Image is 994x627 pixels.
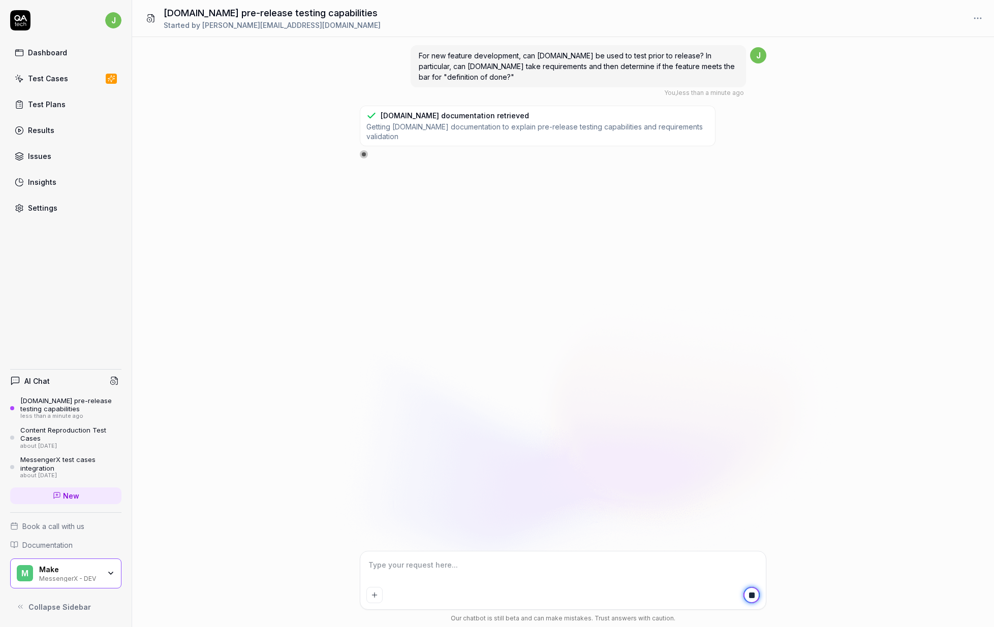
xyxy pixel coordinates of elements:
a: Issues [10,146,121,166]
a: MessengerX test cases integrationabout [DATE] [10,455,121,479]
div: Content Reproduction Test Cases [20,426,121,443]
div: Test Cases [28,73,68,84]
h4: AI Chat [24,376,50,386]
div: , less than a minute ago [664,88,744,97]
span: j [105,12,121,28]
div: Started by [164,20,381,30]
div: MessengerX test cases integration [20,455,121,472]
a: Insights [10,172,121,192]
a: Test Cases [10,69,121,88]
div: Our chatbot is still beta and can make mistakes. Trust answers with caution. [360,614,766,623]
span: j [750,47,766,63]
div: Issues [28,151,51,161]
span: [PERSON_NAME][EMAIL_ADDRESS][DOMAIN_NAME] [202,21,381,29]
div: less than a minute ago [20,413,121,420]
div: Make [39,565,100,574]
span: M [17,565,33,581]
span: New [63,490,79,501]
span: Collapse Sidebar [28,602,91,612]
div: [DOMAIN_NAME] documentation retrieved [381,110,529,121]
a: Book a call with us [10,521,121,532]
div: about [DATE] [20,472,121,479]
button: Collapse Sidebar [10,597,121,617]
div: Dashboard [28,47,67,58]
div: Results [28,125,54,136]
a: [DOMAIN_NAME] pre-release testing capabilitiesless than a minute ago [10,397,121,420]
span: Book a call with us [22,521,84,532]
button: Add attachment [366,587,383,603]
span: You [664,89,675,96]
div: MessengerX - DEV [39,574,100,582]
span: Documentation [22,540,73,550]
span: For new feature development, can [DOMAIN_NAME] be used to test prior to release? In particular, c... [419,51,735,81]
button: MMakeMessengerX - DEV [10,558,121,589]
a: New [10,487,121,504]
a: Settings [10,198,121,218]
a: Documentation [10,540,121,550]
a: Results [10,120,121,140]
span: Getting [DOMAIN_NAME] documentation to explain pre-release testing capabilities and requirements ... [366,122,709,142]
div: Test Plans [28,99,66,110]
h1: [DOMAIN_NAME] pre-release testing capabilities [164,6,381,20]
a: Content Reproduction Test Casesabout [DATE] [10,426,121,449]
div: [DOMAIN_NAME] pre-release testing capabilities [20,397,121,413]
a: Dashboard [10,43,121,62]
div: Settings [28,203,57,213]
div: about [DATE] [20,443,121,450]
div: Insights [28,177,56,187]
button: j [105,10,121,30]
a: Test Plans [10,94,121,114]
